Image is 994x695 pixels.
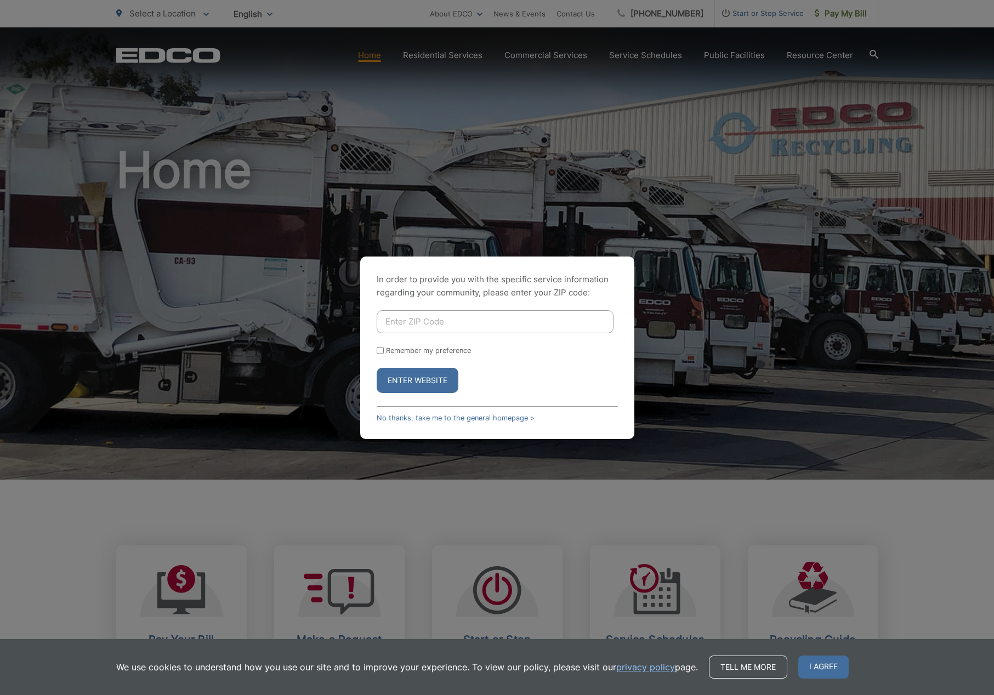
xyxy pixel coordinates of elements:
label: Remember my preference [386,346,471,355]
p: We use cookies to understand how you use our site and to improve your experience. To view our pol... [116,660,698,674]
input: Enter ZIP Code [377,310,614,333]
a: privacy policy [616,660,675,674]
p: In order to provide you with the specific service information regarding your community, please en... [377,273,618,299]
span: I agree [798,656,849,679]
button: Enter Website [377,368,458,393]
a: Tell me more [709,656,787,679]
a: No thanks, take me to the general homepage > [377,414,535,422]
